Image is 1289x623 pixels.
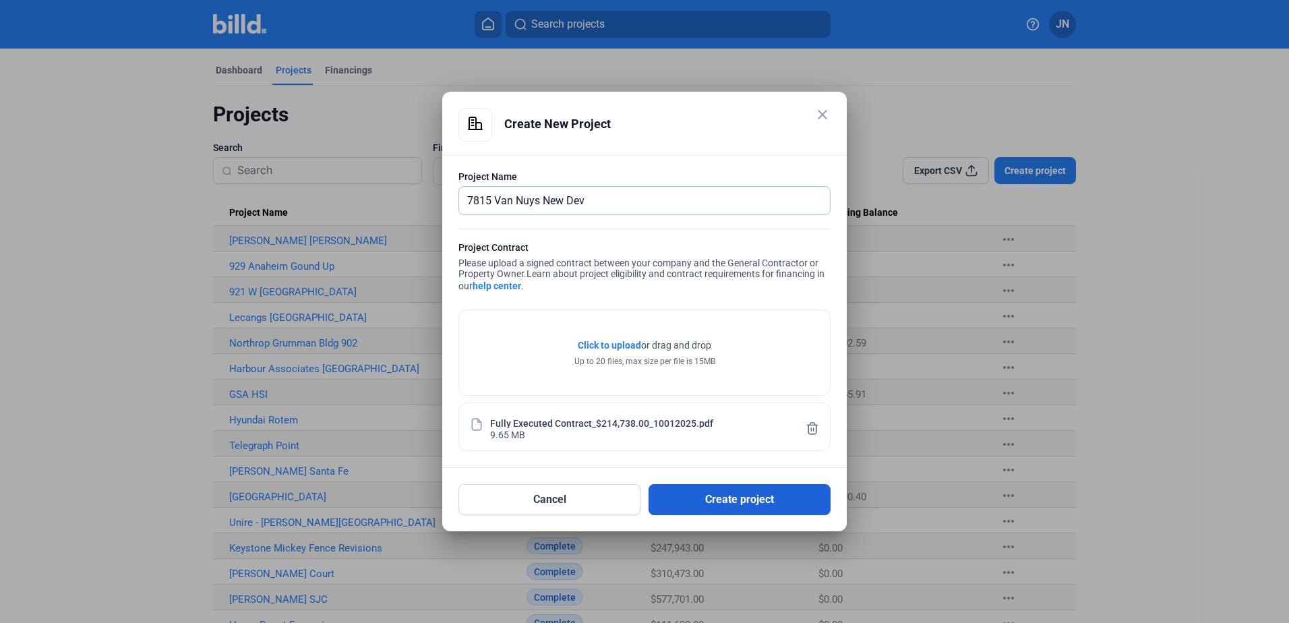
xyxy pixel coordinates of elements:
div: Project Contract [458,241,831,258]
span: Learn about project eligibility and contract requirements for financing in our . [458,268,825,291]
div: Project Name [458,170,831,183]
div: Create New Project [504,108,831,140]
span: or drag and drop [641,338,711,352]
div: Please upload a signed contract between your company and the General Contractor or Property Owner. [458,241,831,296]
a: help center [473,280,521,291]
div: Up to 20 files, max size per file is 15MB [574,355,715,367]
div: 9.65 MB [490,428,525,440]
span: Click to upload [578,340,641,351]
button: Create project [649,484,831,515]
button: Cancel [458,484,640,515]
mat-icon: close [814,107,831,123]
div: Fully Executed Contract_$214,738.00_10012025.pdf [490,417,713,428]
